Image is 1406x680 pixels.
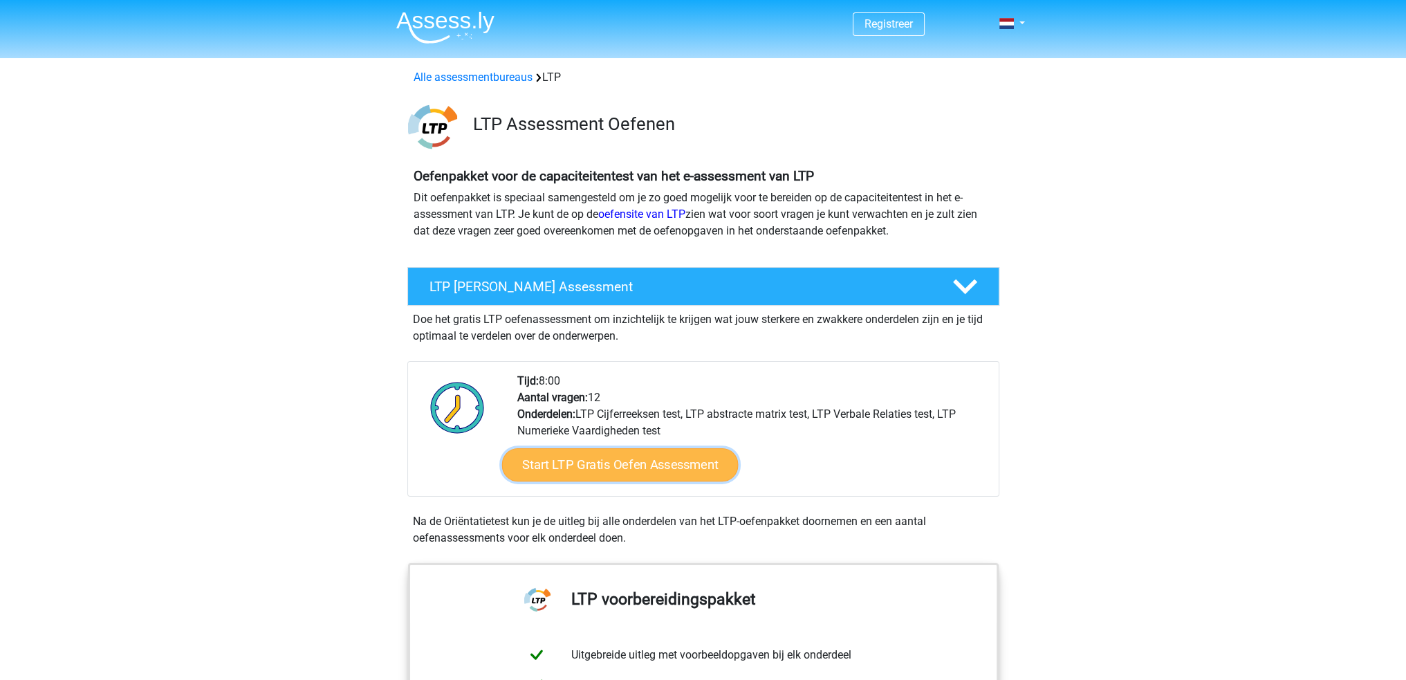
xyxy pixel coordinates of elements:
img: Assessly [396,11,494,44]
p: Dit oefenpakket is speciaal samengesteld om je zo goed mogelijk voor te bereiden op de capaciteit... [414,190,993,239]
a: oefensite van LTP [598,208,685,221]
h4: LTP [PERSON_NAME] Assessment [429,279,930,295]
b: Onderdelen: [517,407,575,421]
b: Oefenpakket voor de capaciteitentest van het e-assessment van LTP [414,168,814,184]
a: Registreer [864,17,913,30]
div: LTP [408,69,999,86]
b: Aantal vragen: [517,391,588,404]
a: LTP [PERSON_NAME] Assessment [402,267,1005,306]
a: Start LTP Gratis Oefen Assessment [501,448,738,481]
img: Klok [423,373,492,442]
a: Alle assessmentbureaus [414,71,533,84]
div: Doe het gratis LTP oefenassessment om inzichtelijk te krijgen wat jouw sterkere en zwakkere onder... [407,306,999,344]
h3: LTP Assessment Oefenen [473,113,988,135]
b: Tijd: [517,374,539,387]
div: Na de Oriëntatietest kun je de uitleg bij alle onderdelen van het LTP-oefenpakket doornemen en ee... [407,513,999,546]
div: 8:00 12 LTP Cijferreeksen test, LTP abstracte matrix test, LTP Verbale Relaties test, LTP Numerie... [507,373,998,496]
img: ltp.png [408,102,457,151]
